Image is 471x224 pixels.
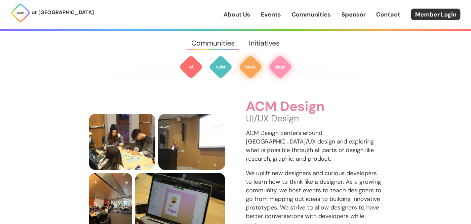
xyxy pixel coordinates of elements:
[209,55,233,79] img: ACM Cyber
[11,3,30,23] img: ACM Logo
[242,31,287,55] a: Initiatives
[223,10,250,19] a: About Us
[158,114,225,170] img: Design presenter presenting
[376,10,400,19] a: Contact
[246,99,382,114] h3: ACM Design
[239,55,262,79] img: ACM Hack
[89,114,156,170] img: People brainstorming designs on sticky notes
[11,3,94,23] a: at [GEOGRAPHIC_DATA]
[179,55,203,79] img: ACM AI
[411,9,460,20] a: Member Login
[292,10,331,19] a: Communities
[246,129,382,163] p: ACM Design centers around [GEOGRAPHIC_DATA]/UX design and exploring what is possible through all ...
[261,10,281,19] a: Events
[341,10,366,19] a: Sponsor
[268,55,292,79] img: ACM Design
[32,8,94,17] p: at [GEOGRAPHIC_DATA]
[184,31,242,55] a: Communities
[246,114,382,123] p: UI/UX Design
